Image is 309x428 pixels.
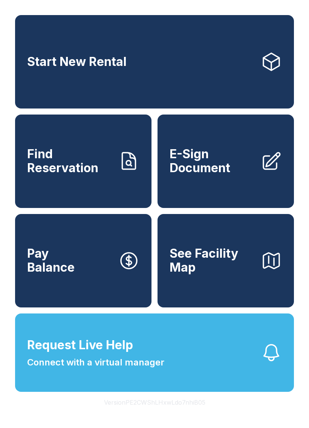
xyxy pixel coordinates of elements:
span: See Facility Map [170,247,255,274]
span: E-Sign Document [170,147,255,175]
a: Start New Rental [15,15,294,109]
button: Request Live HelpConnect with a virtual manager [15,313,294,392]
a: Find Reservation [15,115,151,208]
span: Find Reservation [27,147,112,175]
button: See Facility Map [158,214,294,307]
span: Start New Rental [27,55,127,69]
span: Request Live Help [27,336,133,354]
span: Pay Balance [27,247,75,274]
a: PayBalance [15,214,151,307]
button: VersionPE2CWShLHxwLdo7nhiB05 [98,392,211,413]
a: E-Sign Document [158,115,294,208]
span: Connect with a virtual manager [27,356,164,369]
